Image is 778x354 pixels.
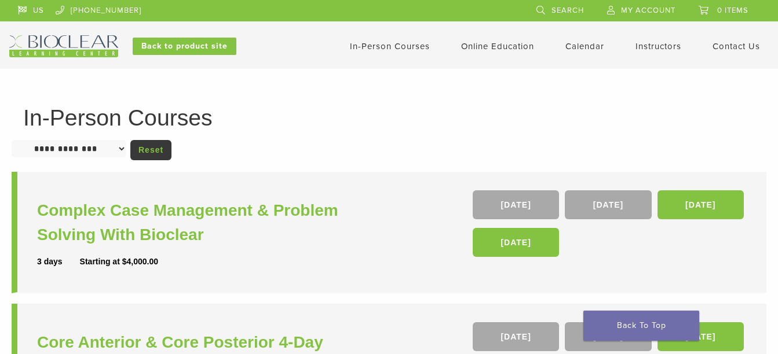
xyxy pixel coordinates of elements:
[658,190,744,219] a: [DATE]
[713,41,760,51] a: Contact Us
[473,322,559,351] a: [DATE]
[565,41,604,51] a: Calendar
[551,6,584,15] span: Search
[583,311,699,341] a: Back To Top
[565,322,651,351] a: [DATE]
[621,6,675,15] span: My Account
[473,190,747,263] div: , , ,
[658,322,744,351] a: [DATE]
[133,38,236,55] a: Back to product site
[461,41,534,51] a: Online Education
[80,256,158,268] div: Starting at $4,000.00
[350,41,430,51] a: In-Person Courses
[9,35,118,57] img: Bioclear
[37,198,392,247] a: Complex Case Management & Problem Solving With Bioclear
[473,190,559,219] a: [DATE]
[23,106,755,129] h1: In-Person Courses
[130,140,171,160] a: Reset
[565,190,651,219] a: [DATE]
[473,228,559,257] a: [DATE]
[37,256,80,268] div: 3 days
[717,6,748,15] span: 0 items
[635,41,681,51] a: Instructors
